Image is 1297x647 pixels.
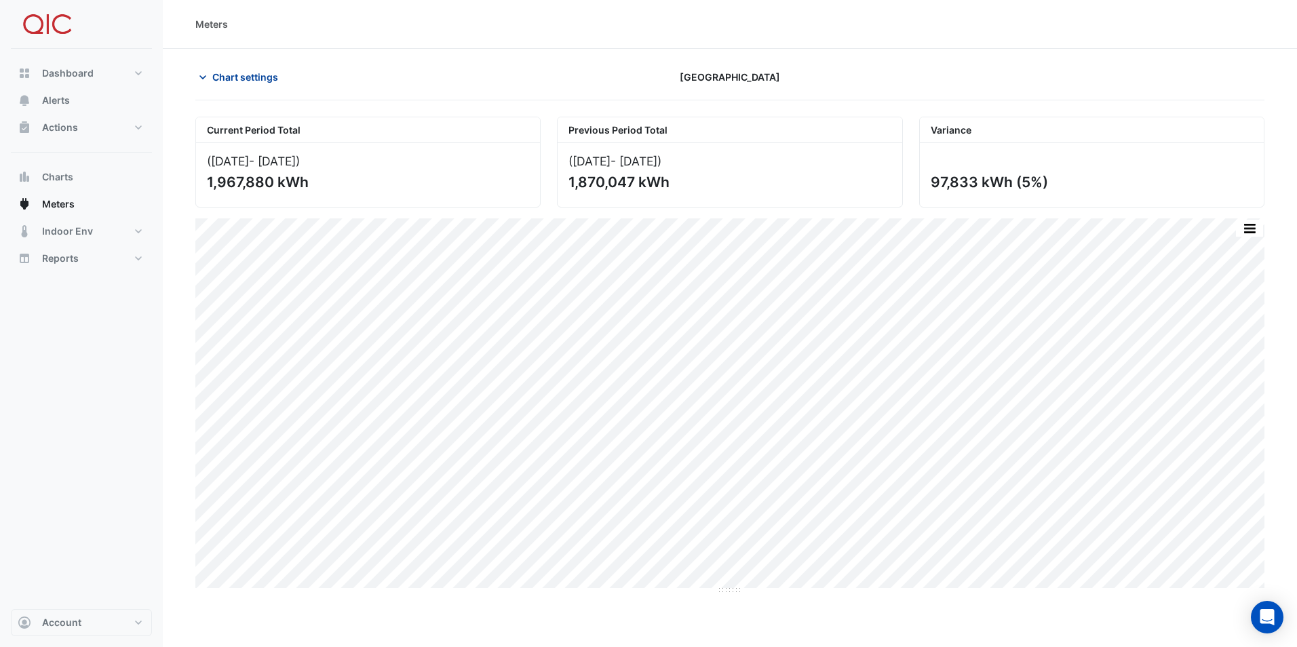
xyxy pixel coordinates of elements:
span: Actions [42,121,78,134]
div: 1,967,880 kWh [207,174,526,191]
button: Indoor Env [11,218,152,245]
app-icon: Charts [18,170,31,184]
span: Chart settings [212,70,278,84]
div: ([DATE] ) [568,154,891,168]
button: Reports [11,245,152,272]
span: Charts [42,170,73,184]
div: 97,833 kWh (5%) [931,174,1250,191]
span: Dashboard [42,66,94,80]
div: Open Intercom Messenger [1251,601,1283,633]
app-icon: Reports [18,252,31,265]
button: Alerts [11,87,152,114]
div: 1,870,047 kWh [568,174,888,191]
app-icon: Alerts [18,94,31,107]
div: Previous Period Total [558,117,902,143]
button: Actions [11,114,152,141]
span: Reports [42,252,79,265]
img: Company Logo [16,11,77,38]
span: Indoor Env [42,224,93,238]
app-icon: Dashboard [18,66,31,80]
span: Alerts [42,94,70,107]
span: - [DATE] [249,154,296,168]
app-icon: Indoor Env [18,224,31,238]
span: Meters [42,197,75,211]
button: Charts [11,163,152,191]
span: Account [42,616,81,629]
span: [GEOGRAPHIC_DATA] [680,70,780,84]
button: More Options [1236,220,1263,237]
app-icon: Actions [18,121,31,134]
div: Meters [195,17,228,31]
button: Meters [11,191,152,218]
app-icon: Meters [18,197,31,211]
span: - [DATE] [611,154,657,168]
button: Chart settings [195,65,287,89]
div: ([DATE] ) [207,154,529,168]
div: Variance [920,117,1264,143]
button: Account [11,609,152,636]
div: Current Period Total [196,117,540,143]
button: Dashboard [11,60,152,87]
